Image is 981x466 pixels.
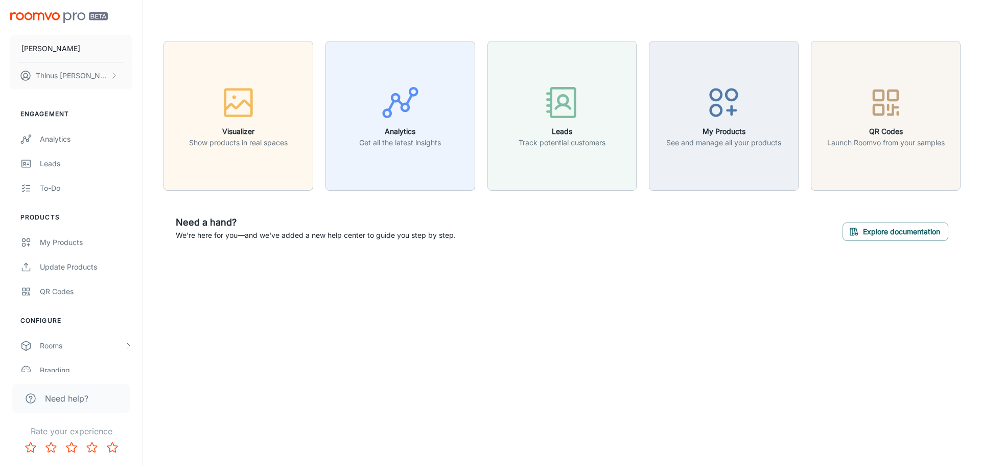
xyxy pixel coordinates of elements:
p: Show products in real spaces [189,137,288,148]
p: Get all the latest insights [359,137,441,148]
a: AnalyticsGet all the latest insights [325,110,475,120]
a: Explore documentation [843,226,948,236]
button: VisualizerShow products in real spaces [163,41,313,191]
button: Thinus [PERSON_NAME][GEOGRAPHIC_DATA] [10,62,132,89]
button: My ProductsSee and manage all your products [649,41,799,191]
h6: QR Codes [827,126,945,137]
h6: Analytics [359,126,441,137]
button: [PERSON_NAME] [10,35,132,62]
a: QR CodesLaunch Roomvo from your samples [811,110,961,120]
a: LeadsTrack potential customers [487,110,637,120]
button: Explore documentation [843,223,948,241]
div: To-do [40,183,132,194]
button: QR CodesLaunch Roomvo from your samples [811,41,961,191]
h6: Need a hand? [176,215,456,230]
div: Update Products [40,261,132,273]
p: Launch Roomvo from your samples [827,137,945,148]
div: Leads [40,158,132,169]
h6: My Products [666,126,781,137]
h6: Leads [519,126,605,137]
p: We're here for you—and we've added a new help center to guide you step by step. [176,230,456,241]
p: Track potential customers [519,137,605,148]
p: See and manage all your products [666,137,781,148]
a: My ProductsSee and manage all your products [649,110,799,120]
button: LeadsTrack potential customers [487,41,637,191]
p: Thinus [PERSON_NAME][GEOGRAPHIC_DATA] [36,70,108,81]
button: AnalyticsGet all the latest insights [325,41,475,191]
div: My Products [40,237,132,248]
div: Analytics [40,134,132,145]
img: Roomvo PRO Beta [10,12,108,23]
p: [PERSON_NAME] [21,43,80,54]
h6: Visualizer [189,126,288,137]
div: QR Codes [40,286,132,297]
